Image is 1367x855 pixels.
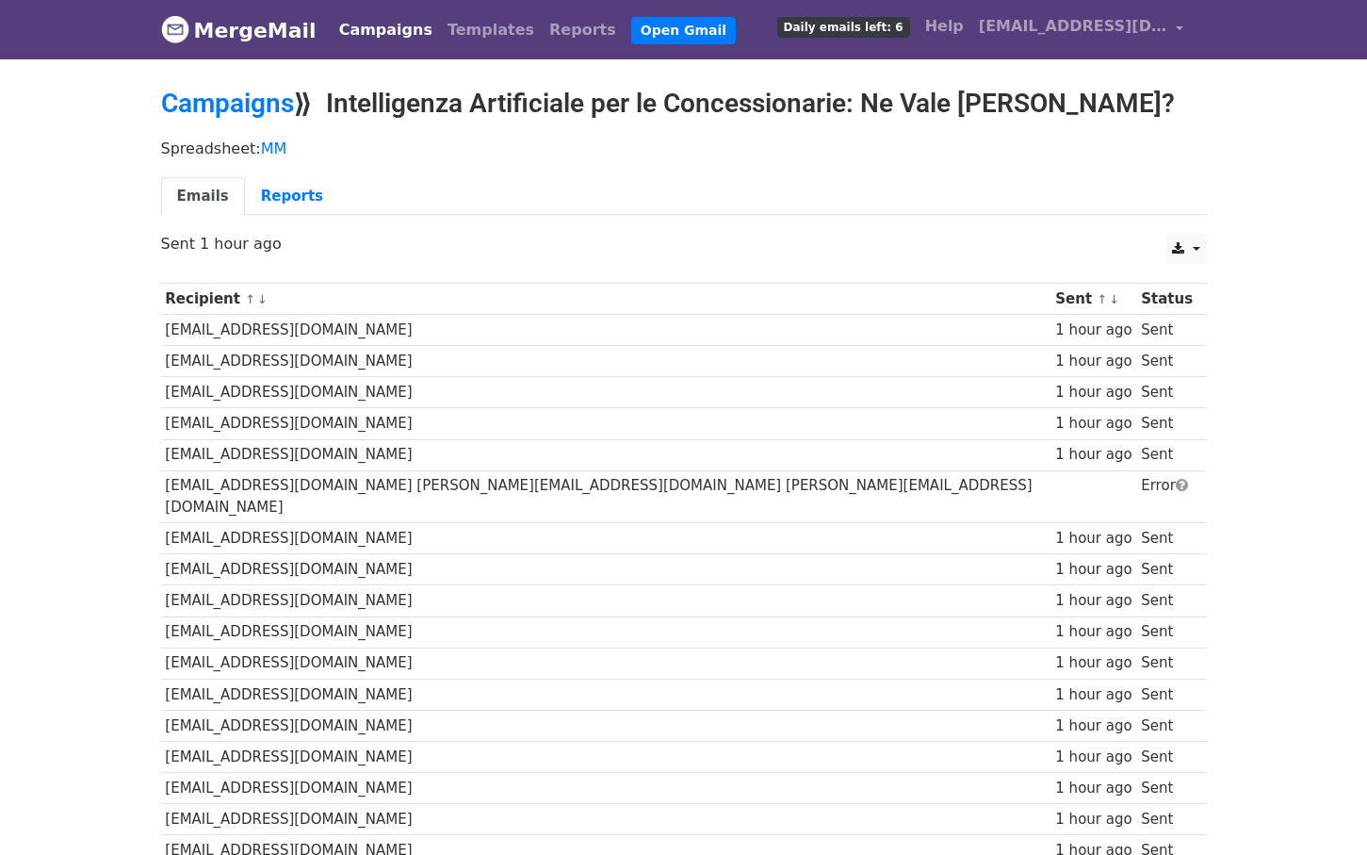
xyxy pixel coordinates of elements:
td: Sent [1136,773,1196,804]
div: 1 hour ago [1055,778,1131,799]
td: Sent [1136,554,1196,585]
a: Campaigns [161,88,294,119]
td: [EMAIL_ADDRESS][DOMAIN_NAME] [161,773,1051,804]
a: Campaigns [332,11,440,49]
p: Sent 1 hour ago [161,234,1207,254]
a: [EMAIL_ADDRESS][DOMAIN_NAME] [971,8,1192,52]
td: Sent [1136,439,1196,470]
td: [EMAIL_ADDRESS][DOMAIN_NAME] [161,710,1051,741]
td: [EMAIL_ADDRESS][DOMAIN_NAME] [161,648,1051,679]
span: Daily emails left: 6 [777,17,910,38]
td: [EMAIL_ADDRESS][DOMAIN_NAME] [PERSON_NAME][EMAIL_ADDRESS][DOMAIN_NAME] [PERSON_NAME][EMAIL_ADDRES... [161,470,1051,523]
td: [EMAIL_ADDRESS][DOMAIN_NAME] [161,377,1051,408]
span: [EMAIL_ADDRESS][DOMAIN_NAME] [979,15,1167,38]
td: Sent [1136,710,1196,741]
div: 1 hour ago [1055,351,1131,372]
td: [EMAIL_ADDRESS][DOMAIN_NAME] [161,408,1051,439]
th: Status [1136,284,1196,315]
div: 1 hour ago [1055,444,1131,466]
td: [EMAIL_ADDRESS][DOMAIN_NAME] [161,585,1051,617]
td: Sent [1136,346,1196,377]
td: Error [1136,470,1196,523]
div: 1 hour ago [1055,559,1131,581]
td: [EMAIL_ADDRESS][DOMAIN_NAME] [161,346,1051,377]
div: 1 hour ago [1055,528,1131,550]
td: Sent [1136,804,1196,835]
a: Open Gmail [631,17,736,44]
a: ↑ [1097,292,1107,306]
th: Recipient [161,284,1051,315]
div: 1 hour ago [1055,747,1131,768]
td: [EMAIL_ADDRESS][DOMAIN_NAME] [161,439,1051,470]
th: Sent [1051,284,1137,315]
td: Sent [1136,408,1196,439]
div: 1 hour ago [1055,382,1131,403]
td: Sent [1136,617,1196,648]
a: Emails [161,177,245,216]
a: Daily emails left: 6 [770,8,918,45]
div: 1 hour ago [1055,715,1131,737]
td: [EMAIL_ADDRESS][DOMAIN_NAME] [161,523,1051,554]
div: 1 hour ago [1055,320,1131,341]
td: Sent [1136,679,1196,710]
a: ↓ [1109,292,1119,306]
h2: ⟫ Intelligenza Artificiale per le Concessionarie: Ne Vale [PERSON_NAME]? [161,88,1207,120]
td: [EMAIL_ADDRESS][DOMAIN_NAME] [161,315,1051,346]
p: Spreadsheet: [161,139,1207,158]
td: [EMAIL_ADDRESS][DOMAIN_NAME] [161,741,1051,772]
td: Sent [1136,377,1196,408]
div: 1 hour ago [1055,413,1131,435]
div: 1 hour ago [1055,809,1131,830]
td: Sent [1136,741,1196,772]
a: Help [918,8,971,45]
a: ↑ [245,292,255,306]
td: Sent [1136,648,1196,679]
a: Reports [245,177,339,216]
td: [EMAIL_ADDRESS][DOMAIN_NAME] [161,617,1051,648]
a: ↓ [257,292,268,306]
td: [EMAIL_ADDRESS][DOMAIN_NAME] [161,679,1051,710]
a: MergeMail [161,10,317,50]
td: Sent [1136,585,1196,617]
a: Reports [542,11,624,49]
a: MM [261,140,287,157]
td: Sent [1136,523,1196,554]
img: MergeMail logo [161,15,189,43]
a: Templates [440,11,542,49]
td: [EMAIL_ADDRESS][DOMAIN_NAME] [161,554,1051,585]
td: Sent [1136,315,1196,346]
div: 1 hour ago [1055,590,1131,612]
div: 1 hour ago [1055,684,1131,706]
td: [EMAIL_ADDRESS][DOMAIN_NAME] [161,804,1051,835]
div: 1 hour ago [1055,652,1131,674]
div: 1 hour ago [1055,621,1131,643]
